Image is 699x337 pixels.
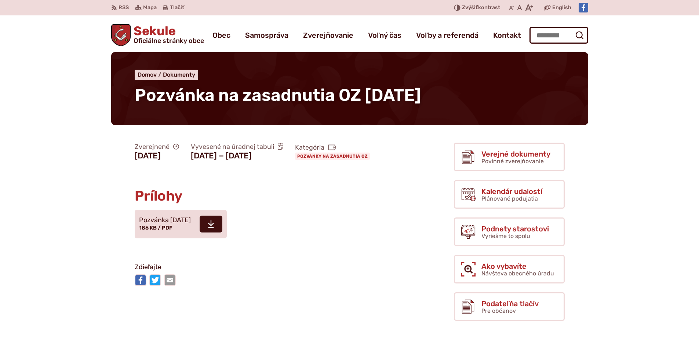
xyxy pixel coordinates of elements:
span: Oficiálne stránky obce [134,37,204,44]
span: Pozvánka na zasadnutia OZ [DATE] [135,85,421,105]
span: Mapa [143,3,157,12]
a: Samospráva [245,25,288,45]
span: Pozvánka [DATE] [139,217,191,224]
span: Povinné zverejňovanie [481,158,544,165]
span: RSS [119,3,129,12]
span: Vyvesené na úradnej tabuli [191,143,284,151]
span: Sekule [131,25,204,44]
span: Domov [138,71,157,78]
span: Podnety starostovi [481,225,549,233]
span: Zverejnené [135,143,179,151]
span: Vyriešme to spolu [481,232,530,239]
img: Zdieľať e-mailom [164,274,176,286]
span: Pre občanov [481,307,516,314]
span: English [552,3,571,12]
p: Zdieľajte [135,262,395,273]
a: Kontakt [493,25,521,45]
a: Voľby a referendá [416,25,478,45]
a: Zverejňovanie [303,25,353,45]
img: Zdieľať na Twitteri [149,274,161,286]
img: Prejsť na Facebook stránku [579,3,588,12]
span: Podateľňa tlačív [481,300,539,308]
span: Verejné dokumenty [481,150,550,158]
a: Podateľňa tlačív Pre občanov [454,292,565,321]
a: Dokumenty [163,71,195,78]
h2: Prílohy [135,188,395,204]
a: Pozvánky na zasadnutia OZ [295,153,370,160]
span: Kategória [295,143,373,152]
figcaption: [DATE] − [DATE] [191,151,284,161]
span: 186 KB / PDF [139,225,172,231]
a: English [551,3,573,12]
span: kontrast [462,5,500,11]
span: Zvýšiť [462,4,478,11]
figcaption: [DATE] [135,151,179,161]
a: Podnety starostovi Vyriešme to spolu [454,217,565,246]
a: Ako vybavíte Návšteva obecného úradu [454,255,565,283]
a: Domov [138,71,163,78]
img: Zdieľať na Facebooku [135,274,146,286]
a: Pozvánka [DATE] 186 KB / PDF [135,210,227,238]
img: Prejsť na domovskú stránku [111,24,131,46]
a: Verejné dokumenty Povinné zverejňovanie [454,143,565,171]
a: Voľný čas [368,25,401,45]
a: Obec [212,25,230,45]
span: Plánované podujatia [481,195,538,202]
span: Návšteva obecného úradu [481,270,554,277]
a: Kalendár udalostí Plánované podujatia [454,180,565,209]
span: Kalendár udalostí [481,187,542,195]
span: Ako vybavíte [481,262,554,270]
span: Tlačiť [170,5,184,11]
a: Logo Sekule, prejsť na domovskú stránku. [111,24,204,46]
